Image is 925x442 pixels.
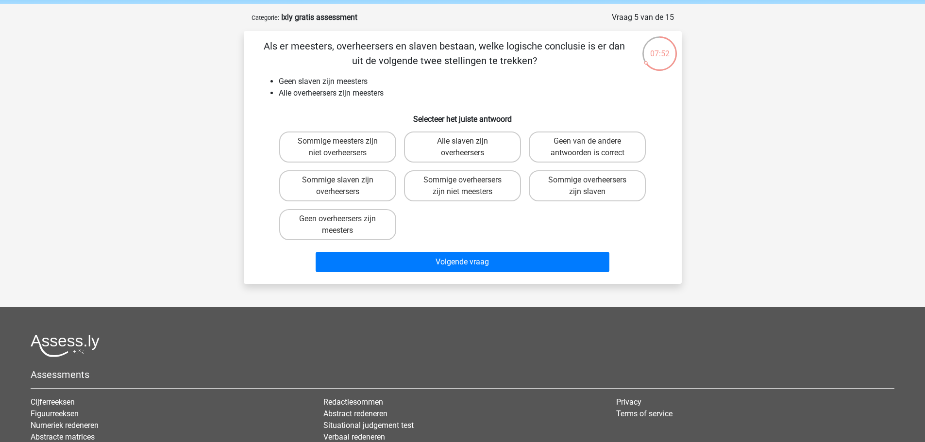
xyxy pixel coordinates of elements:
[259,39,630,68] p: Als er meesters, overheersers en slaven bestaan, welke logische conclusie is er dan uit de volgen...
[259,107,666,124] h6: Selecteer het juiste antwoord
[31,421,99,430] a: Numeriek redeneren
[31,369,894,380] h5: Assessments
[31,409,79,418] a: Figuurreeksen
[31,432,95,442] a: Abstracte matrices
[323,421,414,430] a: Situational judgement test
[279,170,396,201] label: Sommige slaven zijn overheersers
[323,409,387,418] a: Abstract redeneren
[279,131,396,163] label: Sommige meesters zijn niet overheersers
[316,252,609,272] button: Volgende vraag
[529,131,646,163] label: Geen van de andere antwoorden is correct
[323,432,385,442] a: Verbaal redeneren
[616,409,673,418] a: Terms of service
[31,334,100,357] img: Assessly logo
[279,209,396,240] label: Geen overheersers zijn meesters
[279,87,666,99] li: Alle overheersers zijn meesters
[612,12,674,23] div: Vraag 5 van de 15
[281,13,357,22] strong: Ixly gratis assessment
[616,397,641,407] a: Privacy
[641,35,678,60] div: 07:52
[279,76,666,87] li: Geen slaven zijn meesters
[404,131,521,163] label: Alle slaven zijn overheersers
[529,170,646,201] label: Sommige overheersers zijn slaven
[323,397,383,407] a: Redactiesommen
[252,14,279,21] small: Categorie:
[404,170,521,201] label: Sommige overheersers zijn niet meesters
[31,397,75,407] a: Cijferreeksen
